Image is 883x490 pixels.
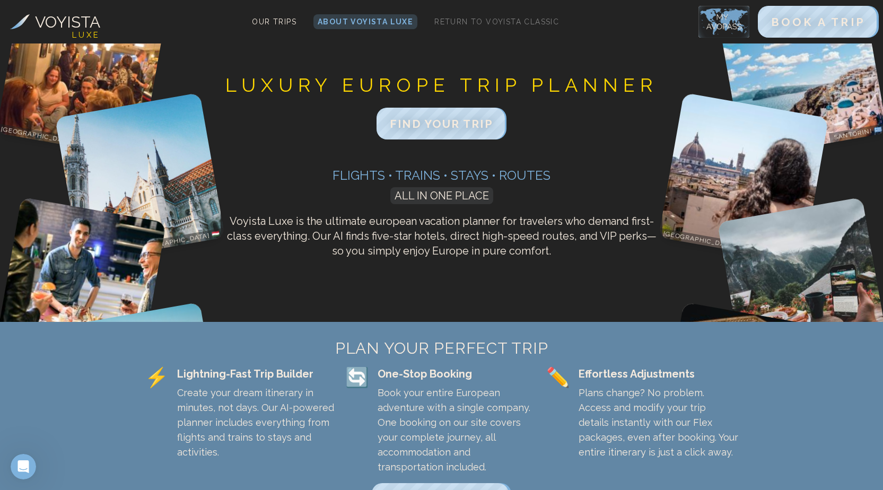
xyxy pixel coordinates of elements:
span: 🔄 [345,366,369,388]
span: BOOK A TRIP [771,15,865,29]
a: FIND YOUR TRIP [377,120,506,130]
span: ✏️ [546,366,570,388]
span: About Voyista Luxe [318,17,413,26]
a: Return to Voyista Classic [430,14,563,29]
div: One-Stop Booking [378,366,538,381]
p: Plans change? No problem. Access and modify your trip details instantly with our Flex packages, e... [579,386,739,460]
img: Florence [658,93,828,263]
button: BOOK A TRIP [758,6,879,38]
span: ⚡ [145,366,169,388]
span: Our Trips [252,17,296,26]
span: ALL IN ONE PLACE [390,187,493,204]
h3: Flights • Trains • Stays • Routes [225,167,658,184]
h4: L U X E [72,29,98,41]
img: Budapest [55,93,225,263]
a: About Voyista Luxe [313,14,417,29]
div: Effortless Adjustments [579,366,739,381]
img: My Account [698,6,749,38]
a: VOYISTA [10,10,100,34]
span: FIND YOUR TRIP [390,117,493,130]
img: Voyista Logo [10,14,30,29]
p: Create your dream itinerary in minutes, not days. Our AI-powered planner includes everything from... [177,386,337,460]
h3: VOYISTA [35,10,100,34]
h1: Luxury Europe Trip Planner [225,73,658,97]
p: Voyista Luxe is the ultimate european vacation planner for travelers who demand first-class every... [225,214,658,258]
p: Book your entire European adventure with a single company. One booking on our site covers your co... [378,386,538,475]
span: Return to Voyista Classic [434,17,559,26]
a: Our Trips [248,14,301,29]
button: FIND YOUR TRIP [377,108,506,139]
iframe: Intercom live chat [11,454,36,479]
div: Lightning-Fast Trip Builder [177,366,337,381]
a: BOOK A TRIP [758,18,879,28]
h2: PLAN YOUR PERFECT TRIP [145,339,739,358]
